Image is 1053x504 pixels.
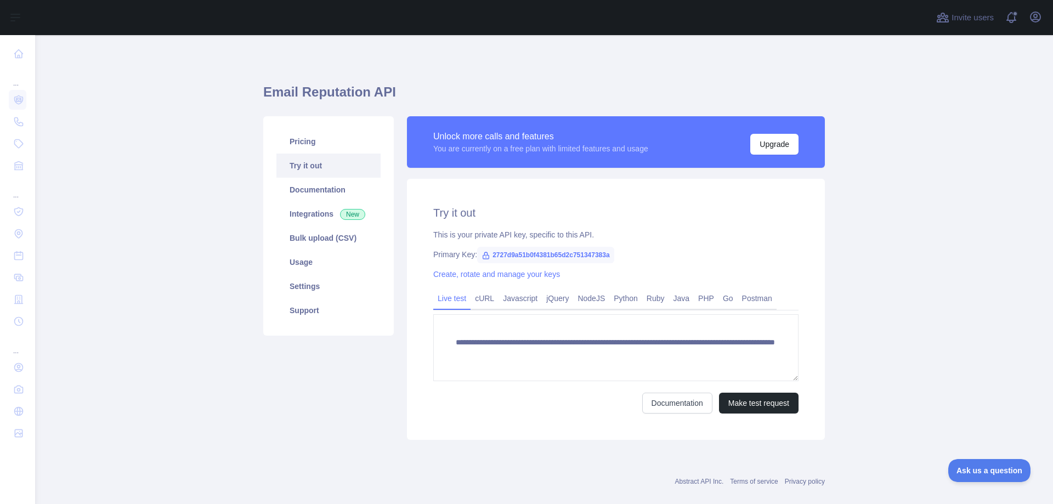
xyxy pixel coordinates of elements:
[433,229,799,240] div: This is your private API key, specific to this API.
[276,298,381,322] a: Support
[276,250,381,274] a: Usage
[276,178,381,202] a: Documentation
[433,249,799,260] div: Primary Key:
[276,129,381,154] a: Pricing
[948,459,1031,482] iframe: Toggle Customer Support
[952,12,994,24] span: Invite users
[694,290,718,307] a: PHP
[785,478,825,485] a: Privacy policy
[433,270,560,279] a: Create, rotate and manage your keys
[669,290,694,307] a: Java
[750,134,799,155] button: Upgrade
[340,209,365,220] span: New
[276,274,381,298] a: Settings
[9,333,26,355] div: ...
[9,66,26,88] div: ...
[276,202,381,226] a: Integrations New
[719,393,799,414] button: Make test request
[642,290,669,307] a: Ruby
[738,290,777,307] a: Postman
[9,178,26,200] div: ...
[499,290,542,307] a: Javascript
[573,290,609,307] a: NodeJS
[730,478,778,485] a: Terms of service
[609,290,642,307] a: Python
[276,226,381,250] a: Bulk upload (CSV)
[642,393,712,414] a: Documentation
[433,130,648,143] div: Unlock more calls and features
[718,290,738,307] a: Go
[934,9,996,26] button: Invite users
[471,290,499,307] a: cURL
[675,478,724,485] a: Abstract API Inc.
[263,83,825,110] h1: Email Reputation API
[276,154,381,178] a: Try it out
[542,290,573,307] a: jQuery
[477,247,614,263] span: 2727d9a51b0f4381b65d2c751347383a
[433,205,799,220] h2: Try it out
[433,143,648,154] div: You are currently on a free plan with limited features and usage
[433,290,471,307] a: Live test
